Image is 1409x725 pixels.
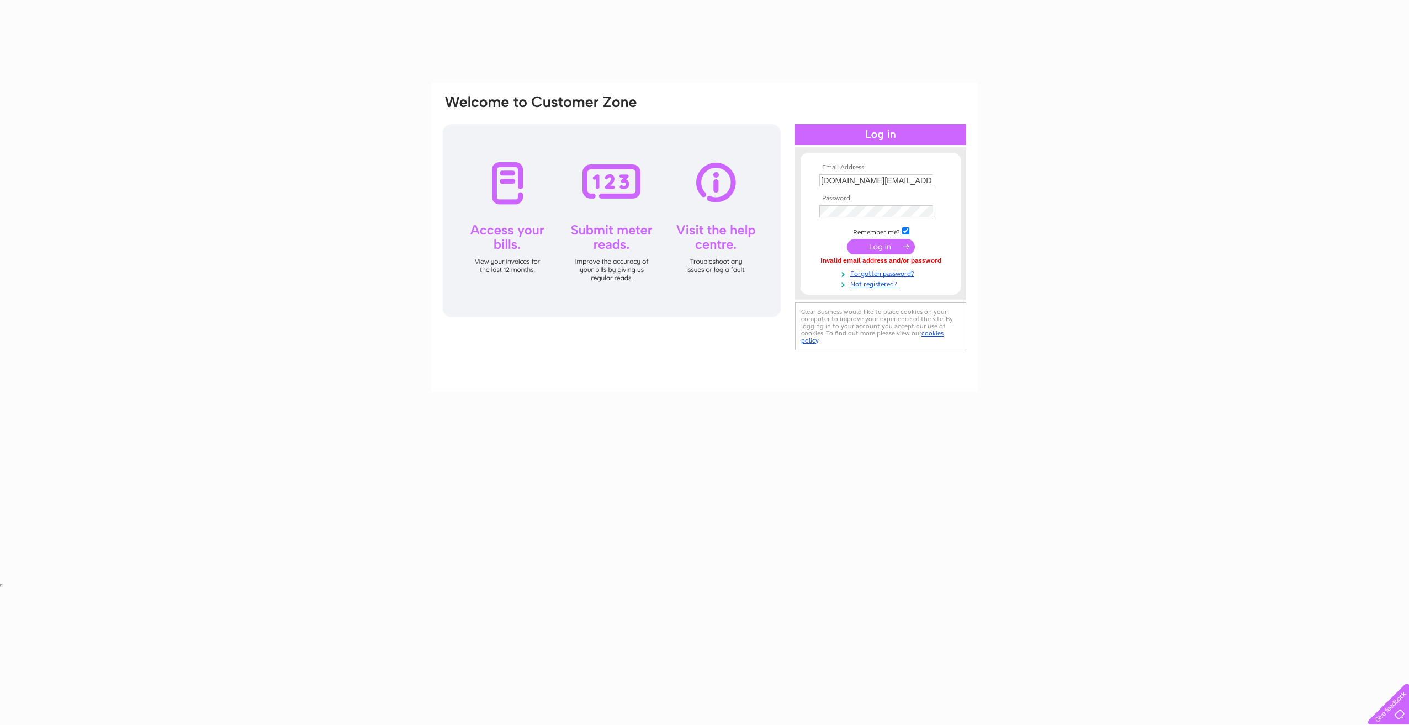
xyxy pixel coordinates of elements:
[847,239,915,254] input: Submit
[817,195,945,202] th: Password:
[819,268,945,278] a: Forgotten password?
[819,257,942,265] div: Invalid email address and/or password
[817,226,945,237] td: Remember me?
[817,164,945,172] th: Email Address:
[819,278,945,289] a: Not registered?
[795,302,966,350] div: Clear Business would like to place cookies on your computer to improve your experience of the sit...
[801,329,944,344] a: cookies policy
